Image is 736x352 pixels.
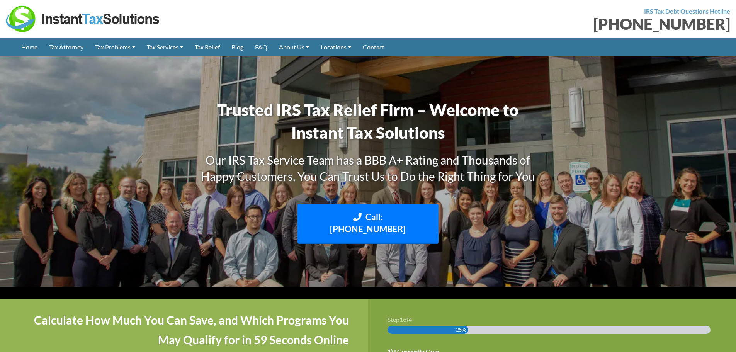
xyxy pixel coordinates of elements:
a: Tax Services [141,38,189,56]
a: Contact [357,38,390,56]
a: Tax Attorney [43,38,89,56]
span: 1 [399,316,403,323]
a: Instant Tax Solutions Logo [6,14,160,22]
a: Tax Problems [89,38,141,56]
h1: Trusted IRS Tax Relief Firm – Welcome to Instant Tax Solutions [190,99,546,144]
a: FAQ [249,38,273,56]
h4: Calculate How Much You Can Save, and Which Programs You May Qualify for in 59 Seconds Online [19,310,349,350]
h3: Step of [388,316,717,323]
div: [PHONE_NUMBER] [374,16,731,32]
span: 4 [408,316,412,323]
strong: IRS Tax Debt Questions Hotline [644,7,730,15]
span: 25% [456,326,466,334]
a: Home [15,38,43,56]
a: Call: [PHONE_NUMBER] [297,204,439,245]
a: About Us [273,38,315,56]
img: Instant Tax Solutions Logo [6,6,160,32]
a: Blog [226,38,249,56]
a: Locations [315,38,357,56]
h3: Our IRS Tax Service Team has a BBB A+ Rating and Thousands of Happy Customers, You Can Trust Us t... [190,152,546,184]
a: Tax Relief [189,38,226,56]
